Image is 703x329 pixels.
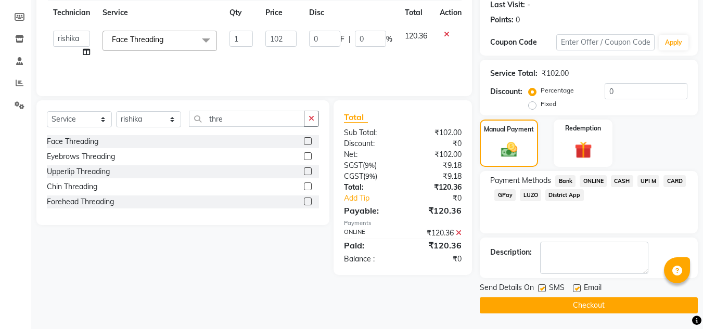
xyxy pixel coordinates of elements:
[403,239,469,252] div: ₹120.36
[663,175,686,187] span: CARD
[344,172,363,181] span: CGST
[259,1,303,24] th: Price
[611,175,633,187] span: CASH
[223,1,259,24] th: Qty
[549,282,565,295] span: SMS
[47,166,110,177] div: Upperlip Threading
[403,138,469,149] div: ₹0
[556,34,655,50] input: Enter Offer / Coupon Code
[47,196,114,207] div: Forehead Threading
[344,219,462,228] div: Payments
[541,99,556,109] label: Fixed
[516,15,520,25] div: 0
[569,139,597,161] img: _gift.svg
[399,1,433,24] th: Total
[414,193,470,204] div: ₹0
[189,111,304,127] input: Search or Scan
[47,136,98,147] div: Face Threading
[433,1,468,24] th: Action
[163,35,168,44] a: x
[403,160,469,171] div: ₹9.18
[490,37,556,48] div: Coupon Code
[349,34,351,45] span: |
[336,239,403,252] div: Paid:
[403,149,469,160] div: ₹102.00
[403,182,469,193] div: ₹120.36
[336,193,414,204] a: Add Tip
[545,189,584,201] span: District App
[490,247,532,258] div: Description:
[490,68,538,79] div: Service Total:
[541,86,574,95] label: Percentage
[336,160,403,171] div: ( )
[405,31,427,41] span: 120.36
[336,149,403,160] div: Net:
[340,34,344,45] span: F
[637,175,660,187] span: UPI M
[490,175,551,186] span: Payment Methods
[494,189,516,201] span: GPay
[480,282,534,295] span: Send Details On
[303,1,399,24] th: Disc
[336,228,403,239] div: ONLINE
[47,181,97,192] div: Chin Threading
[520,189,541,201] span: LUZO
[484,125,534,134] label: Manual Payment
[47,151,115,162] div: Eyebrows Threading
[403,127,469,138] div: ₹102.00
[403,204,469,217] div: ₹120.36
[336,254,403,265] div: Balance :
[344,112,368,123] span: Total
[490,86,522,97] div: Discount:
[659,35,688,50] button: Apply
[386,34,392,45] span: %
[112,35,163,44] span: Face Threading
[565,124,601,133] label: Redemption
[344,161,363,170] span: SGST
[336,138,403,149] div: Discount:
[336,171,403,182] div: ( )
[555,175,576,187] span: Bank
[336,127,403,138] div: Sub Total:
[580,175,607,187] span: ONLINE
[403,228,469,239] div: ₹120.36
[403,171,469,182] div: ₹9.18
[480,297,698,313] button: Checkout
[336,204,403,217] div: Payable:
[365,161,375,169] span: 9%
[365,172,375,180] span: 9%
[403,254,469,265] div: ₹0
[490,15,514,25] div: Points:
[584,282,602,295] span: Email
[47,1,96,24] th: Technician
[336,182,403,193] div: Total:
[96,1,223,24] th: Service
[496,140,522,159] img: _cash.svg
[542,68,569,79] div: ₹102.00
